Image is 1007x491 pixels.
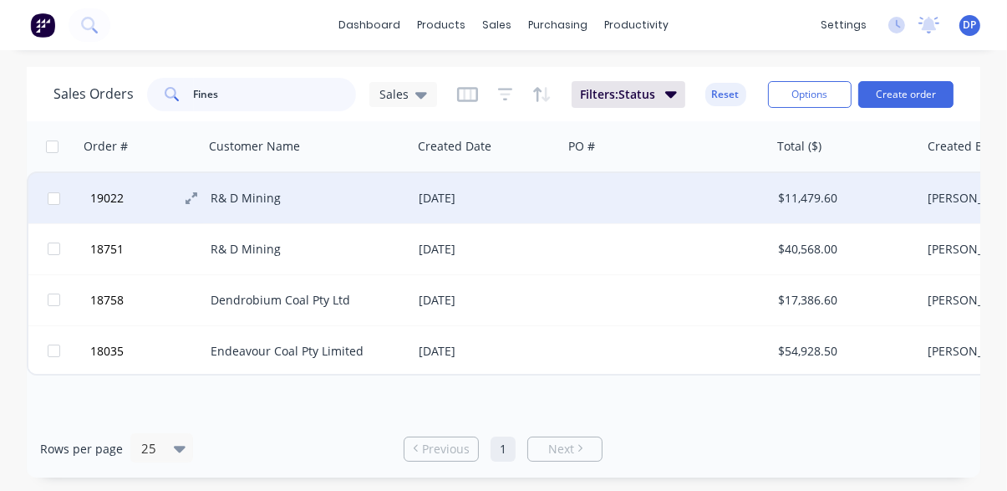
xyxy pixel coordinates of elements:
span: Previous [422,441,470,458]
div: Created By [928,138,989,155]
input: Search... [194,78,357,111]
span: DP [964,18,977,33]
span: Rows per page [40,441,123,458]
button: Create order [858,81,954,108]
button: 19022 [85,173,211,223]
span: Filters: Status [580,86,655,103]
div: [DATE] [419,190,556,207]
span: 18758 [90,292,124,309]
ul: Pagination [397,437,609,462]
div: Created Date [418,138,491,155]
div: Dendrobium Coal Pty Ltd [211,292,396,309]
span: Next [548,441,574,458]
div: settings [812,13,875,38]
a: Page 1 is your current page [491,437,516,462]
button: Options [768,81,852,108]
button: Filters:Status [572,81,685,108]
span: Sales [379,85,409,103]
div: $17,386.60 [778,292,908,309]
div: sales [474,13,520,38]
span: 18751 [90,241,124,258]
div: [DATE] [419,292,556,309]
div: Endeavour Coal Pty Limited [211,343,396,360]
div: Order # [84,138,128,155]
div: R& D Mining [211,190,396,207]
div: purchasing [520,13,596,38]
button: Reset [705,83,746,106]
div: [DATE] [419,241,556,258]
a: Next page [528,441,602,458]
div: Total ($) [777,138,821,155]
button: 18035 [85,326,211,376]
span: 18035 [90,343,124,360]
div: productivity [596,13,677,38]
h1: Sales Orders [53,86,134,102]
span: 19022 [90,190,124,207]
a: Previous page [404,441,478,458]
div: $54,928.50 [778,343,908,360]
div: [DATE] [419,343,556,360]
button: 18758 [85,275,211,325]
div: R& D Mining [211,241,396,258]
button: 18751 [85,224,211,274]
img: Factory [30,13,55,38]
div: Customer Name [209,138,300,155]
div: $40,568.00 [778,241,908,258]
div: products [409,13,474,38]
div: $11,479.60 [778,190,908,207]
div: PO # [568,138,595,155]
a: dashboard [330,13,409,38]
